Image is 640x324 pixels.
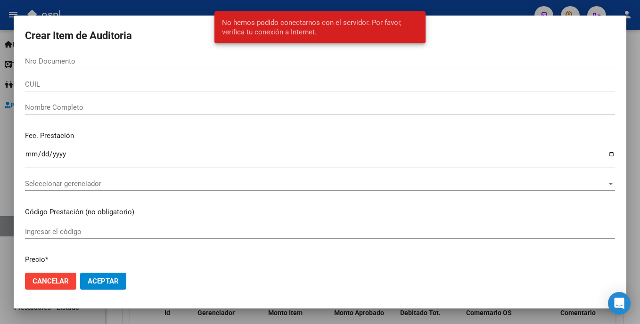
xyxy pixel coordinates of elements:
button: Aceptar [80,273,126,290]
p: Fec. Prestación [25,130,615,141]
span: Seleccionar gerenciador [25,179,607,188]
button: Cancelar [25,273,76,290]
div: Open Intercom Messenger [608,292,631,315]
span: Cancelar [33,277,69,285]
h2: Crear Item de Auditoria [25,27,615,45]
p: Código Prestación (no obligatorio) [25,207,615,218]
span: No hemos podido conectarnos con el servidor. Por favor, verifica tu conexión a Internet. [222,18,418,37]
span: Aceptar [88,277,119,285]
p: Precio [25,254,615,265]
